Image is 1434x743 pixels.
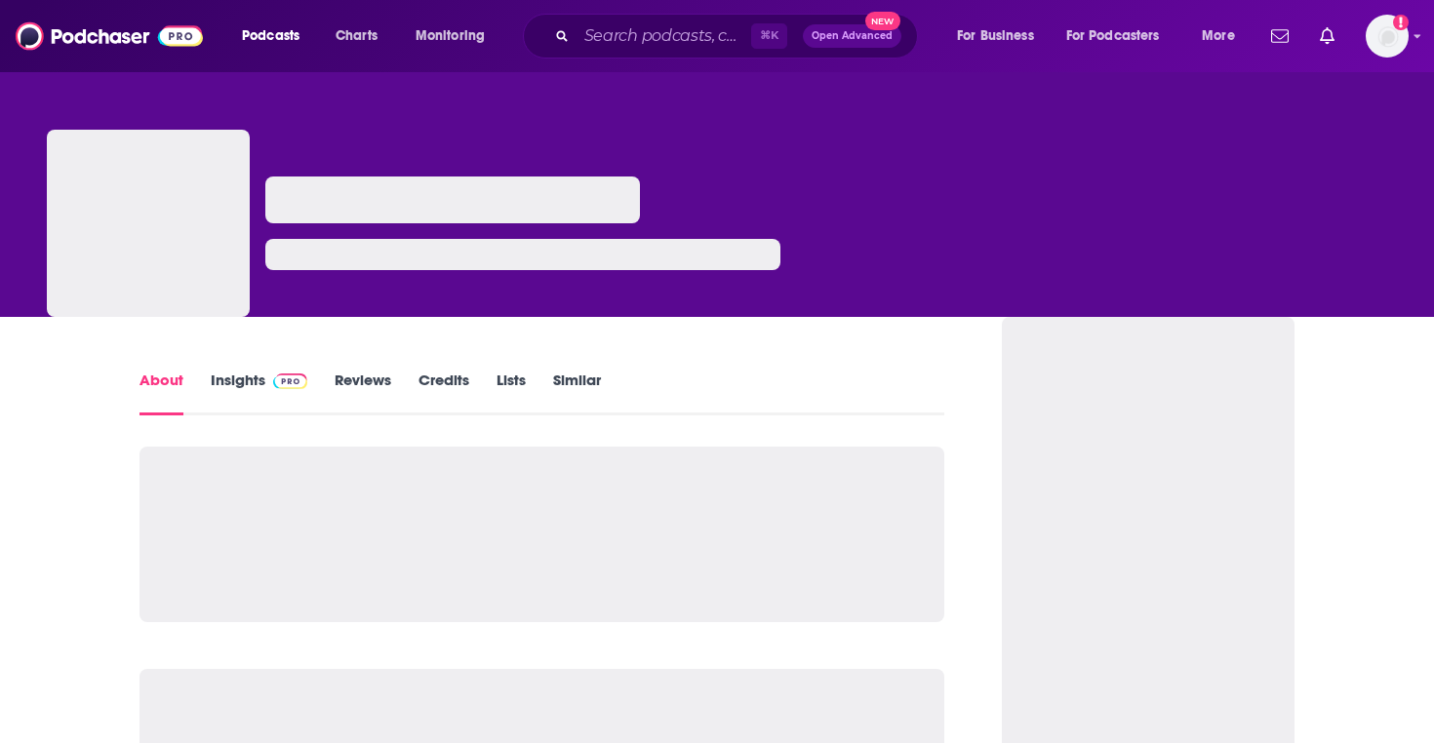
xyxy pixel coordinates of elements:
[1066,22,1160,50] span: For Podcasters
[957,22,1034,50] span: For Business
[553,371,601,415] a: Similar
[335,371,391,415] a: Reviews
[497,371,526,415] a: Lists
[1312,20,1342,53] a: Show notifications dropdown
[402,20,510,52] button: open menu
[228,20,325,52] button: open menu
[751,23,787,49] span: ⌘ K
[1263,20,1296,53] a: Show notifications dropdown
[1393,15,1409,30] svg: Add a profile image
[1202,22,1235,50] span: More
[865,12,900,30] span: New
[16,18,203,55] img: Podchaser - Follow, Share and Rate Podcasts
[812,31,893,41] span: Open Advanced
[273,373,307,389] img: Podchaser Pro
[1366,15,1409,58] button: Show profile menu
[541,14,936,59] div: Search podcasts, credits, & more...
[242,22,299,50] span: Podcasts
[1366,15,1409,58] span: Logged in as thomaskoenig
[418,371,469,415] a: Credits
[1366,15,1409,58] img: User Profile
[943,20,1058,52] button: open menu
[139,371,183,415] a: About
[1188,20,1259,52] button: open menu
[1054,20,1188,52] button: open menu
[416,22,485,50] span: Monitoring
[323,20,389,52] a: Charts
[336,22,378,50] span: Charts
[211,371,307,415] a: InsightsPodchaser Pro
[577,20,751,52] input: Search podcasts, credits, & more...
[803,24,901,48] button: Open AdvancedNew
